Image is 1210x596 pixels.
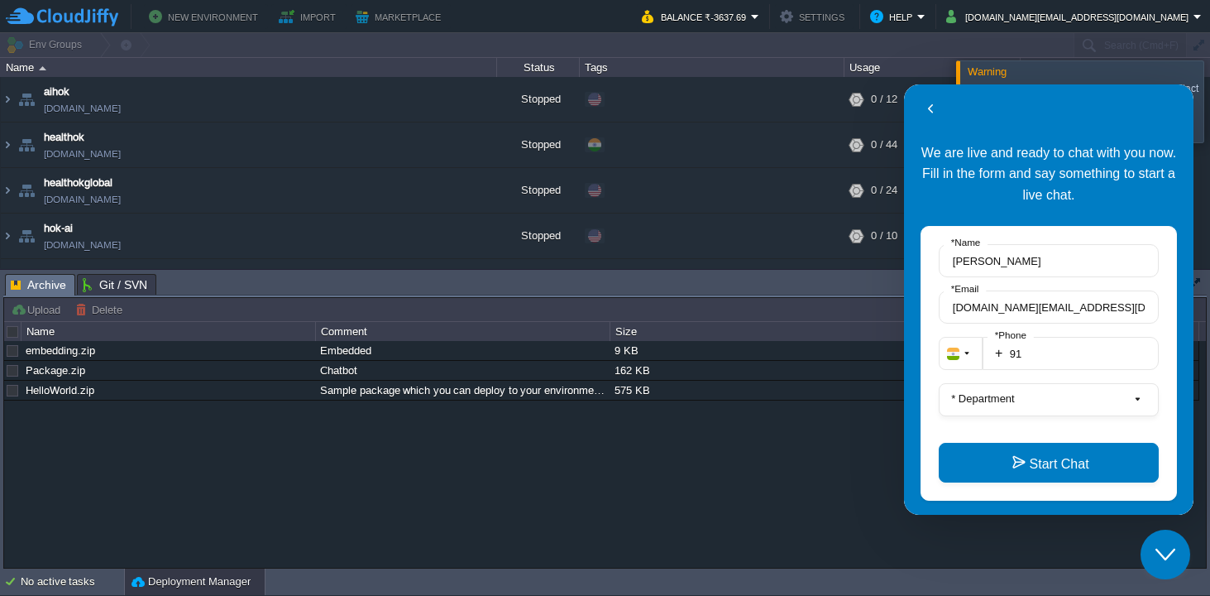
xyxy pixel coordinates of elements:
a: embedding.zip [26,344,95,357]
iframe: chat widget [1141,530,1193,579]
a: Package.zip [26,364,85,377]
a: [DOMAIN_NAME] [44,146,121,162]
button: Marketplace [356,7,446,26]
div: Comment [317,322,610,341]
span: Warning [968,65,1007,78]
a: HelloWorld.zip [26,384,94,397]
button: [DOMAIN_NAME][EMAIL_ADDRESS][DOMAIN_NAME] [946,7,1193,26]
img: AMDAwAAAACH5BAEAAAAALAAAAAABAAEAAAICRAEAOw== [15,259,38,304]
img: CloudJiffy [6,7,118,27]
a: [DOMAIN_NAME] [44,191,121,208]
div: Stopped [497,123,580,167]
img: AMDAwAAAACH5BAEAAAAALAAAAAABAAEAAAICRAEAOw== [1,259,14,304]
iframe: chat widget [904,84,1193,515]
div: Chatbot [316,361,609,380]
img: AMDAwAAAACH5BAEAAAAALAAAAAABAAEAAAICRAEAOw== [15,168,38,213]
img: AMDAwAAAACH5BAEAAAAALAAAAAABAAEAAAICRAEAOw== [15,77,38,122]
div: 13% [929,77,983,122]
div: 0 / 44 [871,123,897,167]
a: aihok [44,84,69,100]
div: Tags [581,58,844,77]
div: 9 KB [610,341,903,360]
div: 162 KB [610,361,903,380]
div: 0 / 10 [871,214,897,258]
a: healthok [44,129,84,146]
a: healthokglobal [44,175,112,191]
div: Sample package which you can deploy to your environment. Feel free to delete and upload a package... [316,381,609,400]
button: Delete [75,302,127,317]
button: New Environment [149,7,263,26]
button: Help [870,7,917,26]
div: Your account has been deactivated. Please contact support with questions related to this deactiva... [968,82,1199,108]
div: Name [2,58,496,77]
div: 0 / 24 [871,168,897,213]
a: hok-php [44,266,82,282]
img: AMDAwAAAACH5BAEAAAAALAAAAAABAAEAAAICRAEAOw== [15,123,38,167]
div: No active tasks [21,569,124,595]
img: AMDAwAAAACH5BAEAAAAALAAAAAABAAEAAAICRAEAOw== [15,214,38,258]
div: Stopped [497,77,580,122]
a: [DOMAIN_NAME] [44,237,121,253]
div: Usage [845,58,1020,77]
span: Git / SVN [83,275,147,295]
button: Upload [11,302,65,317]
div: Stopped [497,259,580,304]
div: Embedded [316,341,609,360]
button: Balance ₹-3637.69 [642,7,751,26]
a: [DOMAIN_NAME] [44,100,121,117]
div: Stopped [497,214,580,258]
div: Size [611,322,904,341]
div: Status [498,58,579,77]
button: Import [279,7,341,26]
div: 575 KB [610,381,903,400]
img: AMDAwAAAACH5BAEAAAAALAAAAAABAAEAAAICRAEAOw== [39,66,46,70]
a: hok-ai [44,220,73,237]
img: AMDAwAAAACH5BAEAAAAALAAAAAABAAEAAAICRAEAOw== [1,168,14,213]
div: Stopped [497,168,580,213]
img: AMDAwAAAACH5BAEAAAAALAAAAAABAAEAAAICRAEAOw== [1,77,14,122]
div: Name [22,322,315,341]
img: AMDAwAAAACH5BAEAAAAALAAAAAABAAEAAAICRAEAOw== [1,123,14,167]
button: Deployment Manager [132,574,251,590]
div: 0 / 12 [871,259,897,304]
button: Settings [780,7,849,26]
img: AMDAwAAAACH5BAEAAAAALAAAAAABAAEAAAICRAEAOw== [1,214,14,258]
span: Archive [11,275,66,296]
div: 0 / 12 [871,77,897,122]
